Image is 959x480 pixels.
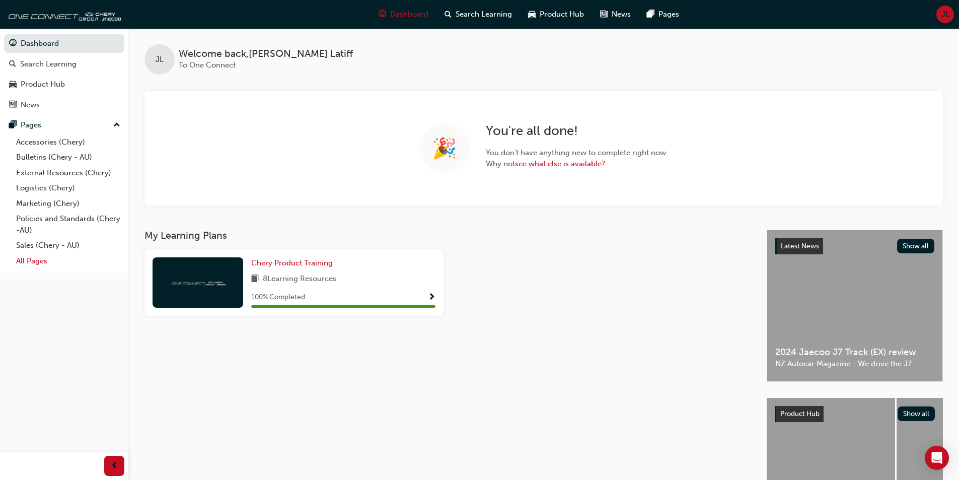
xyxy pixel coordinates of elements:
span: book-icon [251,273,259,286]
a: car-iconProduct Hub [520,4,592,25]
span: car-icon [528,8,536,21]
button: JL [936,6,954,23]
img: oneconnect [170,278,226,287]
button: Show all [898,406,935,421]
span: Chery Product Training [251,258,333,267]
a: News [4,96,124,114]
a: Latest NewsShow all2024 Jaecoo J7 Track (EX) reviewNZ Autocar Magazine - We drive the J7. [767,230,943,382]
h2: You ' re all done! [486,123,668,139]
span: Product Hub [780,409,820,418]
button: Pages [4,116,124,134]
span: search-icon [9,60,16,69]
a: Bulletins (Chery - AU) [12,150,124,165]
span: JL [156,54,164,65]
span: Why not [486,158,668,170]
span: NZ Autocar Magazine - We drive the J7. [775,358,934,370]
span: JL [941,9,949,20]
a: Product HubShow all [775,406,935,422]
span: News [612,9,631,20]
span: pages-icon [9,121,17,130]
a: External Resources (Chery) [12,165,124,181]
span: You don ' t have anything new to complete right now. [486,147,668,159]
span: Pages [658,9,679,20]
span: 8 Learning Resources [263,273,336,286]
a: All Pages [12,253,124,269]
div: News [21,99,40,111]
span: Product Hub [540,9,584,20]
span: Welcome back , [PERSON_NAME] Latiff [179,48,353,60]
div: Search Learning [20,58,77,70]
img: oneconnect [5,4,121,24]
span: guage-icon [9,39,17,48]
a: search-iconSearch Learning [436,4,520,25]
a: see what else is available? [515,159,605,168]
span: Latest News [781,242,819,250]
div: Product Hub [21,79,65,90]
span: Show Progress [428,293,435,302]
a: Marketing (Chery) [12,196,124,212]
span: 2024 Jaecoo J7 Track (EX) review [775,347,934,358]
span: news-icon [9,101,17,110]
a: Policies and Standards (Chery -AU) [12,211,124,238]
span: news-icon [600,8,608,21]
span: prev-icon [111,460,118,472]
a: Dashboard [4,34,124,53]
a: Logistics (Chery) [12,180,124,196]
span: guage-icon [379,8,386,21]
div: Pages [21,119,41,131]
a: Product Hub [4,75,124,94]
span: up-icon [113,119,120,132]
a: Accessories (Chery) [12,134,124,150]
a: news-iconNews [592,4,639,25]
span: Dashboard [390,9,428,20]
span: To One Connect [179,60,236,70]
a: Search Learning [4,55,124,74]
a: pages-iconPages [639,4,687,25]
span: search-icon [445,8,452,21]
a: Chery Product Training [251,257,337,269]
span: 🎉 [432,143,457,154]
span: car-icon [9,80,17,89]
button: Show all [897,239,935,253]
div: Open Intercom Messenger [925,446,949,470]
button: DashboardSearch LearningProduct HubNews [4,32,124,116]
a: Latest NewsShow all [775,238,934,254]
a: Sales (Chery - AU) [12,238,124,253]
a: guage-iconDashboard [371,4,436,25]
span: 100 % Completed [251,292,305,303]
span: pages-icon [647,8,654,21]
button: Show Progress [428,291,435,304]
h3: My Learning Plans [144,230,751,241]
span: Search Learning [456,9,512,20]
